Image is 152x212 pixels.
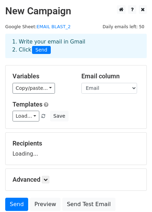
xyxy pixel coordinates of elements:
[30,198,61,211] a: Preview
[13,140,139,158] div: Loading...
[13,176,139,183] h5: Advanced
[13,140,139,147] h5: Recipients
[13,72,71,80] h5: Variables
[5,198,28,211] a: Send
[62,198,115,211] a: Send Test Email
[13,101,42,108] a: Templates
[100,23,147,31] span: Daily emails left: 50
[100,24,147,29] a: Daily emails left: 50
[50,111,68,121] button: Save
[13,111,39,121] a: Load...
[5,24,71,29] small: Google Sheet:
[81,72,140,80] h5: Email column
[37,24,71,29] a: EMAIL BLAST_2
[5,5,147,17] h2: New Campaign
[13,83,55,94] a: Copy/paste...
[32,46,51,54] span: Send
[7,38,145,54] div: 1. Write your email in Gmail 2. Click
